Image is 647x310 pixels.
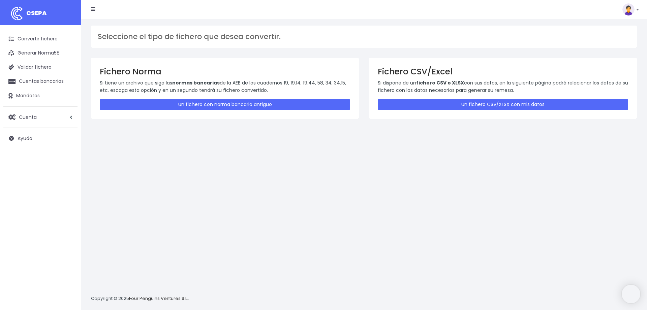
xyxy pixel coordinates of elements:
[100,79,350,94] p: Si tiene un archivo que siga las de la AEB de los cuadernos 19, 19.14, 19.44, 58, 34, 34.15, etc....
[91,295,189,302] p: Copyright © 2025 .
[26,9,47,17] span: CSEPA
[100,67,350,76] h3: Fichero Norma
[3,32,78,46] a: Convertir fichero
[129,295,188,302] a: Four Penguins Ventures S.L.
[98,32,630,41] h3: Seleccione el tipo de fichero que desea convertir.
[3,89,78,103] a: Mandatos
[416,79,464,86] strong: fichero CSV o XLSX
[18,135,32,142] span: Ayuda
[378,79,628,94] p: Si dispone de un con sus datos, en la siguiente página podrá relacionar los datos de su fichero c...
[3,46,78,60] a: Generar Norma58
[622,3,635,15] img: profile
[3,110,78,124] a: Cuenta
[3,74,78,89] a: Cuentas bancarias
[8,5,25,22] img: logo
[19,113,37,120] span: Cuenta
[3,60,78,74] a: Validar fichero
[378,67,628,76] h3: Fichero CSV/Excel
[100,99,350,110] a: Un fichero con norma bancaria antiguo
[378,99,628,110] a: Un fichero CSV/XLSX con mis datos
[172,79,220,86] strong: normas bancarias
[3,131,78,145] a: Ayuda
